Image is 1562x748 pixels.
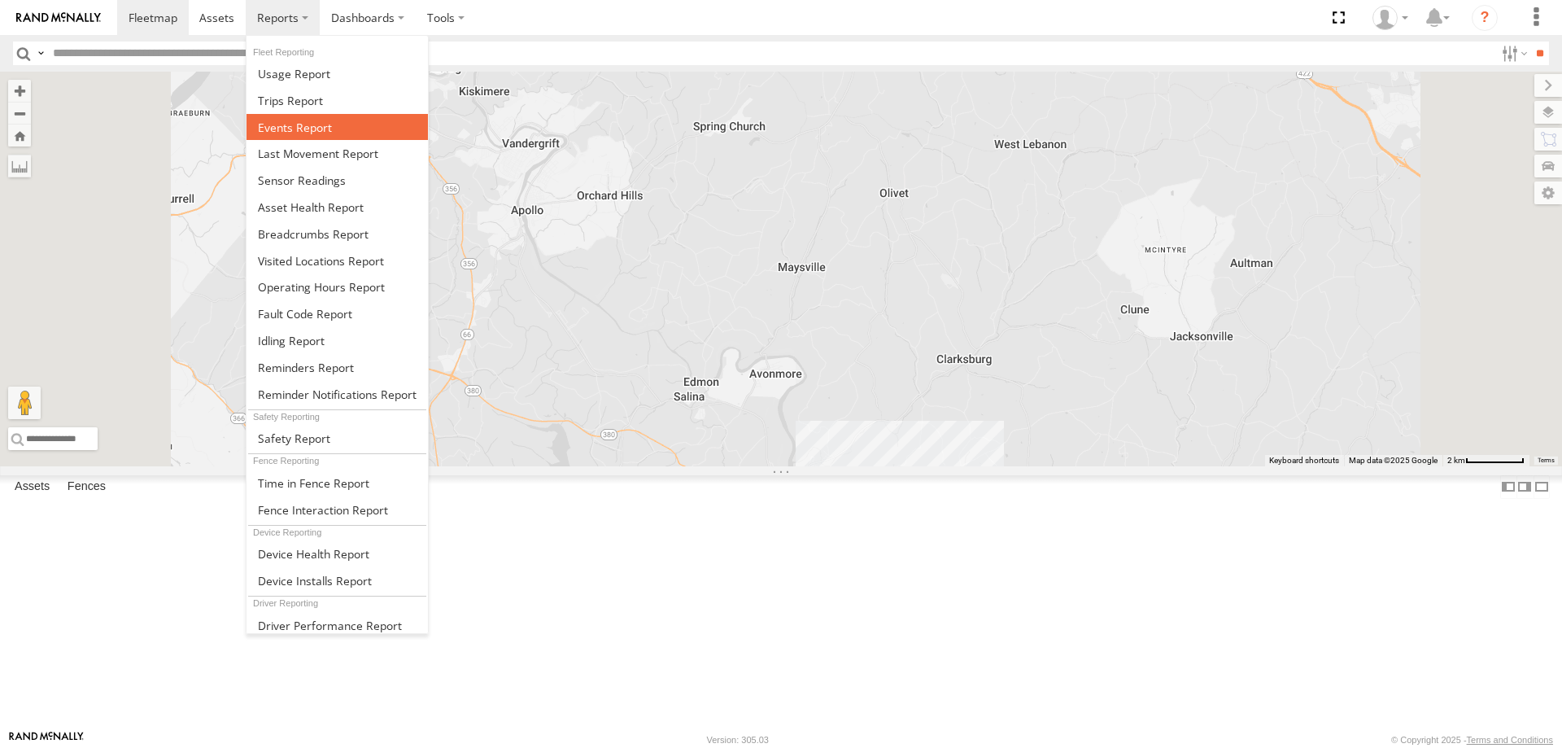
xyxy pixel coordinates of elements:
[247,60,428,87] a: Usage Report
[59,475,114,498] label: Fences
[1447,456,1465,465] span: 2 km
[1534,475,1550,499] label: Hide Summary Table
[1349,456,1438,465] span: Map data ©2025 Google
[1391,735,1553,745] div: © Copyright 2025 -
[247,300,428,327] a: Fault Code Report
[34,42,47,65] label: Search Query
[247,194,428,221] a: Asset Health Report
[247,327,428,354] a: Idling Report
[1467,735,1553,745] a: Terms and Conditions
[8,387,41,419] button: Drag Pegman onto the map to open Street View
[8,80,31,102] button: Zoom in
[1472,5,1498,31] i: ?
[7,475,58,498] label: Assets
[247,425,428,452] a: Safety Report
[1495,42,1530,65] label: Search Filter Options
[247,567,428,594] a: Device Installs Report
[247,470,428,496] a: Time in Fences Report
[247,381,428,408] a: Service Reminder Notifications Report
[707,735,769,745] div: Version: 305.03
[247,167,428,194] a: Sensor Readings
[247,273,428,300] a: Asset Operating Hours Report
[247,612,428,639] a: Driver Performance Report
[247,354,428,381] a: Reminders Report
[1500,475,1516,499] label: Dock Summary Table to the Left
[8,102,31,125] button: Zoom out
[796,466,828,499] div: 2
[9,732,84,748] a: Visit our Website
[247,114,428,141] a: Full Events Report
[1442,455,1529,466] button: Map Scale: 2 km per 69 pixels
[16,12,101,24] img: rand-logo.svg
[247,496,428,523] a: Fence Interaction Report
[8,155,31,177] label: Measure
[1538,457,1555,464] a: Terms
[247,221,428,247] a: Breadcrumbs Report
[247,87,428,114] a: Trips Report
[247,247,428,274] a: Visited Locations Report
[1367,6,1414,30] div: Samantha Graf
[247,540,428,567] a: Device Health Report
[8,125,31,147] button: Zoom Home
[247,140,428,167] a: Last Movement Report
[1516,475,1533,499] label: Dock Summary Table to the Right
[1269,455,1339,466] button: Keyboard shortcuts
[1534,182,1562,204] label: Map Settings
